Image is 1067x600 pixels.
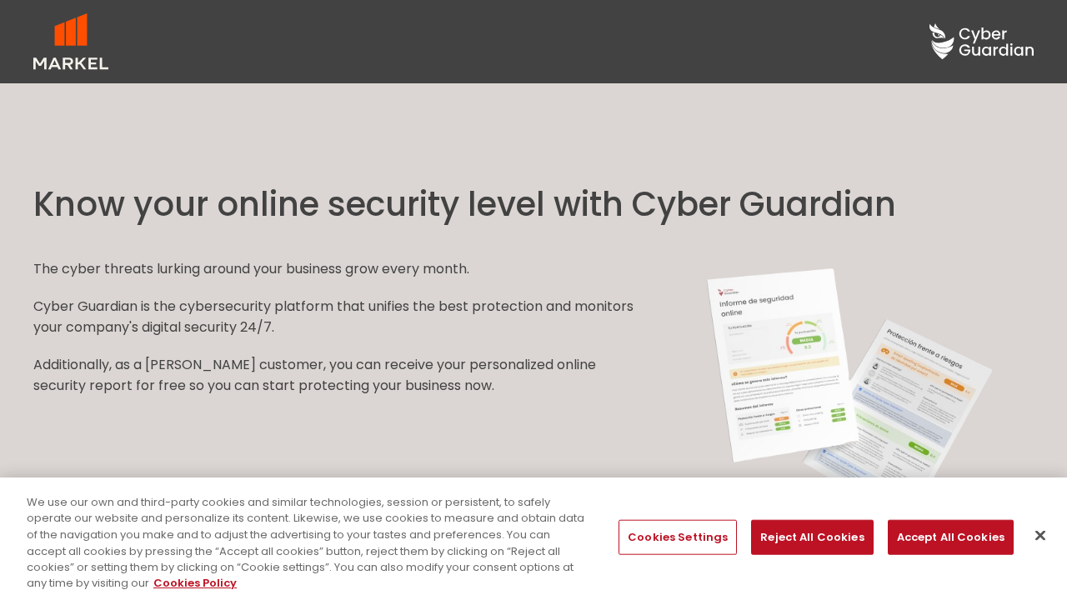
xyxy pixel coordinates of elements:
[27,494,587,592] div: We use our own and third-party cookies and similar technologies, session or persistent, to safely...
[1022,517,1059,554] button: Close
[33,354,634,396] p: Additionally, as a [PERSON_NAME] customer, you can receive your personalized online security repo...
[619,520,737,555] button: Cookies Settings, Opens the preference center dialog
[667,258,1034,549] img: Cyber Guardian
[33,296,634,337] p: Cyber Guardian is the cybersecurity platform that unifies the best protection and monitors your c...
[751,520,873,555] button: Reject All Cookies
[33,258,634,279] p: The cyber threats lurking around your business grow every month.
[888,520,1014,555] button: Accept All Cookies
[33,183,1034,225] h1: Know your online security level with Cyber Guardian
[153,575,237,591] a: More information about your privacy, opens in a new tab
